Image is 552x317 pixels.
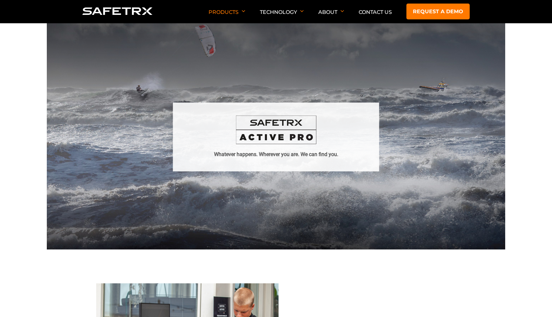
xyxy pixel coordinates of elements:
img: Arrow down icon [341,10,344,12]
p: About [318,9,344,23]
a: Contact Us [359,9,392,15]
p: Products [209,9,245,23]
a: Request a demo [406,4,470,19]
h1: Whatever happens. Wherever you are. We can find you. [214,151,338,159]
p: Technology [260,9,304,23]
img: Hero SafeTrx [47,23,505,249]
img: Logo SafeTrx [82,7,153,15]
img: Arrow down icon [300,10,304,12]
img: SafeTrx Active logo [236,115,316,144]
img: Arrow down icon [242,10,245,12]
